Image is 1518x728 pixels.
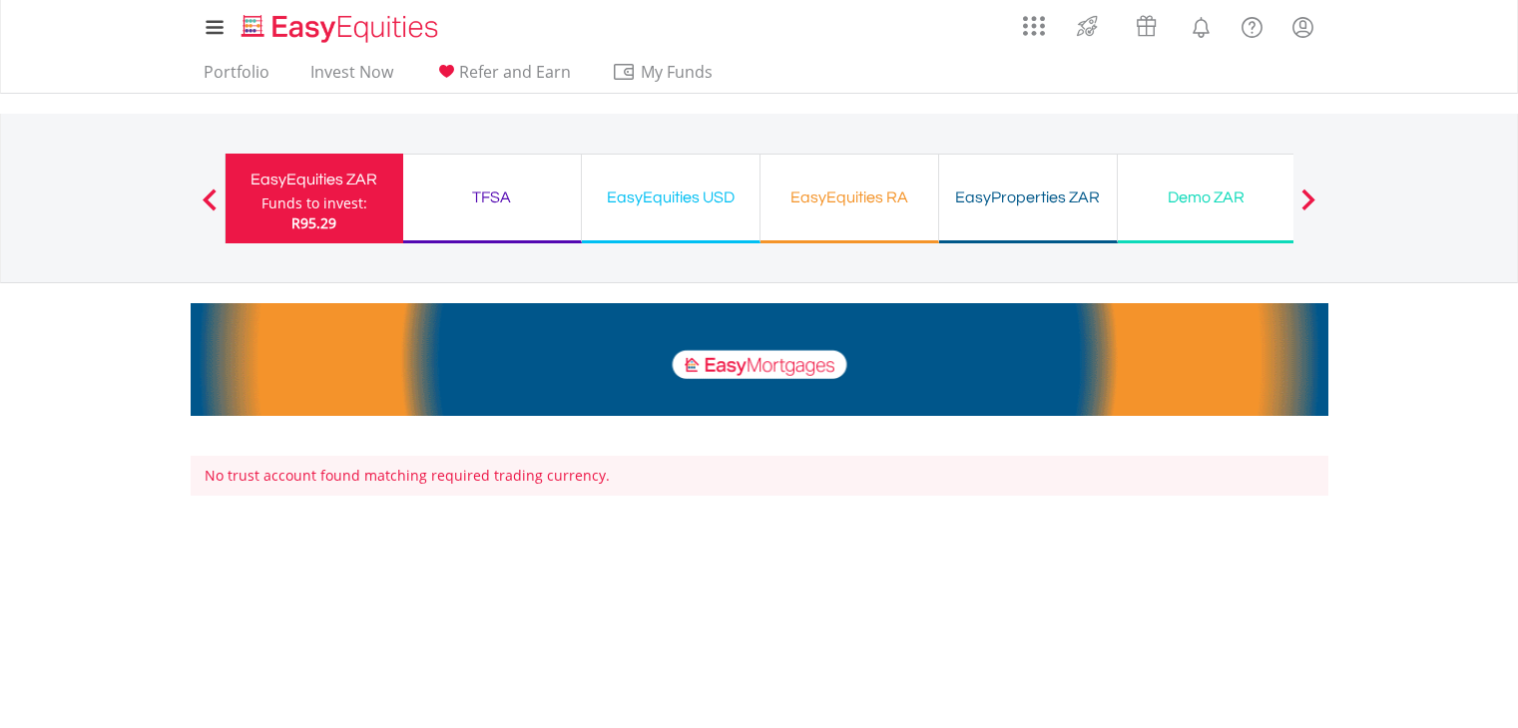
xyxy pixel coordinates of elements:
[1023,15,1045,37] img: grid-menu-icon.svg
[191,456,1328,496] div: No trust account found matching required trading currency.
[1071,10,1104,42] img: thrive-v2.svg
[1288,198,1328,218] button: Next
[415,183,569,211] div: TFSA
[594,183,748,211] div: EasyEquities USD
[951,183,1105,211] div: EasyProperties ZAR
[238,166,391,193] div: EasyEquities ZAR
[1117,5,1176,42] a: Vouchers
[772,183,926,211] div: EasyEquities RA
[261,193,367,213] div: Funds to invest:
[238,12,446,45] img: EasyEquities_Logo.png
[1227,5,1277,45] a: FAQ's and Support
[459,61,571,83] span: Refer and Earn
[1130,10,1163,42] img: vouchers-v2.svg
[426,62,579,93] a: Refer and Earn
[1130,183,1283,211] div: Demo ZAR
[302,62,401,93] a: Invest Now
[190,198,230,218] button: Previous
[1010,5,1058,37] a: AppsGrid
[612,59,743,85] span: My Funds
[1277,5,1328,49] a: My Profile
[234,5,446,45] a: Home page
[196,62,277,93] a: Portfolio
[191,303,1328,416] img: EasyMortage Promotion Banner
[291,213,336,232] span: R95.29
[1176,5,1227,45] a: Notifications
